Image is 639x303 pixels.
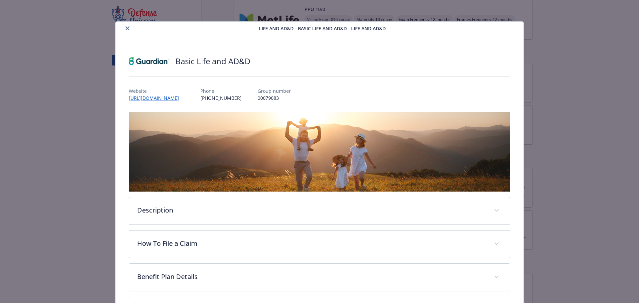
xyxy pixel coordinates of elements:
div: Description [129,197,510,225]
p: How To File a Claim [137,238,486,248]
h2: Basic Life and AD&D [175,56,250,67]
span: Life and AD&D - Basic Life and AD&D - Life and AD&D [259,25,386,32]
div: How To File a Claim [129,230,510,258]
p: Benefit Plan Details [137,272,486,282]
img: Guardian [129,51,169,71]
p: 00079083 [258,94,291,101]
button: close [123,24,131,32]
p: [PHONE_NUMBER] [200,94,242,101]
img: banner [129,112,511,192]
div: Benefit Plan Details [129,264,510,291]
p: Phone [200,87,242,94]
p: Description [137,205,486,215]
p: Website [129,87,184,94]
a: [URL][DOMAIN_NAME] [129,95,184,101]
p: Group number [258,87,291,94]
